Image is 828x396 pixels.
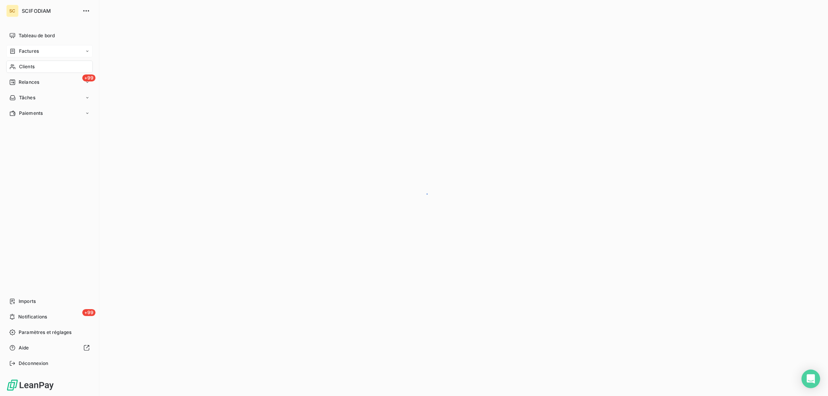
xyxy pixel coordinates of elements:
[802,370,820,388] div: Open Intercom Messenger
[19,110,43,117] span: Paiements
[19,360,49,367] span: Déconnexion
[19,344,29,351] span: Aide
[19,298,36,305] span: Imports
[22,8,78,14] span: SCIFODIAM
[82,74,95,81] span: +99
[6,5,19,17] div: SC
[19,79,39,86] span: Relances
[19,48,39,55] span: Factures
[19,63,35,70] span: Clients
[19,94,35,101] span: Tâches
[18,313,47,320] span: Notifications
[6,379,54,391] img: Logo LeanPay
[19,32,55,39] span: Tableau de bord
[6,342,93,354] a: Aide
[82,309,95,316] span: +99
[19,329,71,336] span: Paramètres et réglages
